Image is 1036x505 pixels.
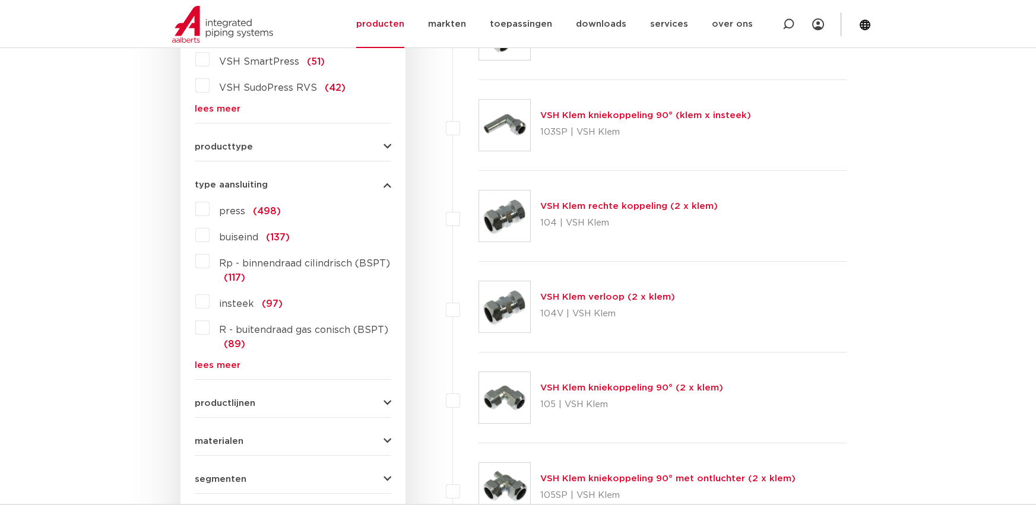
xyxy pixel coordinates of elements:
[479,281,530,332] img: Thumbnail for VSH Klem verloop (2 x klem)
[195,180,268,189] span: type aansluiting
[219,299,254,309] span: insteek
[325,83,346,93] span: (42)
[195,475,391,484] button: segmenten
[219,207,245,216] span: press
[195,142,253,151] span: producttype
[219,259,390,268] span: Rp - binnendraad cilindrisch (BSPT)
[262,299,283,309] span: (97)
[266,233,290,242] span: (137)
[253,207,281,216] span: (498)
[540,304,675,323] p: 104V | VSH Klem
[219,233,258,242] span: buiseind
[219,57,299,66] span: VSH SmartPress
[195,399,391,408] button: productlijnen
[195,104,391,113] a: lees meer
[479,190,530,242] img: Thumbnail for VSH Klem rechte koppeling (2 x klem)
[540,395,723,414] p: 105 | VSH Klem
[479,100,530,151] img: Thumbnail for VSH Klem kniekoppeling 90° (klem x insteek)
[307,57,325,66] span: (51)
[219,325,388,335] span: R - buitendraad gas conisch (BSPT)
[540,111,751,120] a: VSH Klem kniekoppeling 90° (klem x insteek)
[224,273,245,282] span: (117)
[540,486,796,505] p: 105SP | VSH Klem
[195,361,391,370] a: lees meer
[479,372,530,423] img: Thumbnail for VSH Klem kniekoppeling 90° (2 x klem)
[540,474,796,483] a: VSH Klem kniekoppeling 90° met ontluchter (2 x klem)
[195,142,391,151] button: producttype
[224,339,245,349] span: (89)
[195,399,255,408] span: productlijnen
[540,383,723,392] a: VSH Klem kniekoppeling 90° (2 x klem)
[195,437,391,446] button: materialen
[540,214,718,233] p: 104 | VSH Klem
[540,202,718,211] a: VSH Klem rechte koppeling (2 x klem)
[219,83,317,93] span: VSH SudoPress RVS
[195,475,246,484] span: segmenten
[195,180,391,189] button: type aansluiting
[195,437,243,446] span: materialen
[540,123,751,142] p: 103SP | VSH Klem
[540,293,675,301] a: VSH Klem verloop (2 x klem)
